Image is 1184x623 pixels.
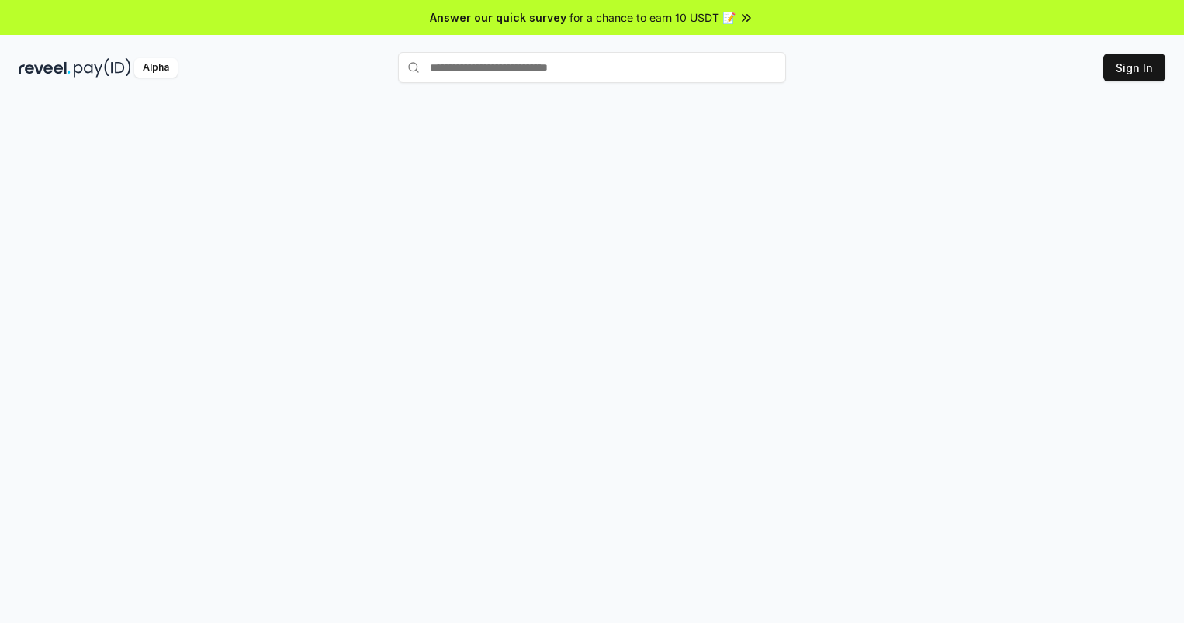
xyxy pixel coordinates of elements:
button: Sign In [1103,54,1165,81]
img: pay_id [74,58,131,78]
img: reveel_dark [19,58,71,78]
span: Answer our quick survey [430,9,566,26]
span: for a chance to earn 10 USDT 📝 [569,9,736,26]
div: Alpha [134,58,178,78]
